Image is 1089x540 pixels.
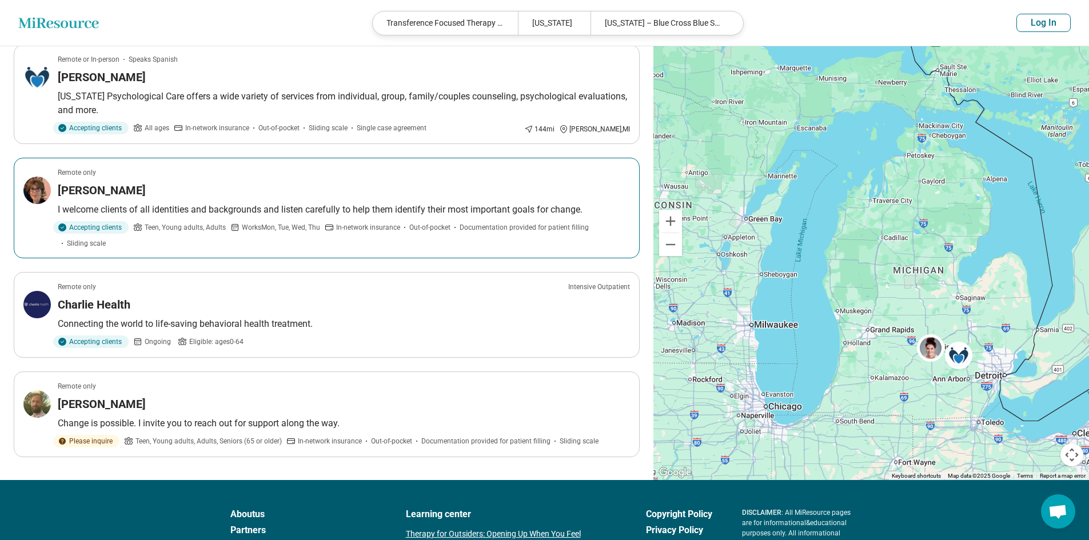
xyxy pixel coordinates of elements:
div: Accepting clients [53,221,129,234]
p: Remote or In-person [58,54,119,65]
a: Terms (opens in new tab) [1017,473,1033,479]
a: Privacy Policy [646,523,712,537]
span: Sliding scale [309,123,348,133]
span: Out-of-pocket [409,222,450,233]
p: [US_STATE] Psychological Care offers a wide variety of services from individual, group, family/co... [58,90,630,117]
span: Speaks Spanish [129,54,178,65]
div: [PERSON_NAME] , MI [559,124,630,134]
span: Out-of-pocket [371,436,412,446]
h3: [PERSON_NAME] [58,182,146,198]
span: Sliding scale [560,436,599,446]
h3: [PERSON_NAME] [58,69,146,85]
a: Open this area in Google Maps (opens a new window) [656,465,694,480]
span: Teen, Young adults, Adults, Seniors (65 or older) [135,436,282,446]
button: Log In [1016,14,1071,32]
div: Accepting clients [53,122,129,134]
button: Map camera controls [1060,443,1083,466]
p: I welcome clients of all identities and backgrounds and listen carefully to help them identify th... [58,203,630,217]
span: Teen, Young adults, Adults [145,222,226,233]
a: Aboutus [230,507,376,521]
p: Remote only [58,282,96,292]
span: In-network insurance [336,222,400,233]
a: Copyright Policy [646,507,712,521]
span: Map data ©2025 Google [948,473,1010,479]
a: Report a map error [1040,473,1086,479]
span: Out-of-pocket [258,123,300,133]
p: Remote only [58,167,96,178]
span: Single case agreement [357,123,426,133]
h3: [PERSON_NAME] [58,396,146,412]
p: Connecting the world to life-saving behavioral health treatment. [58,317,630,331]
span: Documentation provided for patient filling [460,222,589,233]
p: Intensive Outpatient [568,282,630,292]
span: Eligible: ages 0-64 [189,337,244,347]
span: Documentation provided for patient filling [421,436,551,446]
a: Learning center [406,507,616,521]
div: Please inquire [53,435,119,447]
h3: Charlie Health [58,297,130,313]
button: Zoom out [659,233,682,256]
span: Ongoing [145,337,171,347]
span: DISCLAIMER [742,509,781,517]
p: Remote only [58,381,96,391]
p: Change is possible. I invite you to reach out for support along the way. [58,417,630,430]
div: [US_STATE] [518,11,591,35]
div: [US_STATE] – Blue Cross Blue Shield [591,11,736,35]
img: Google [656,465,694,480]
a: Partners [230,523,376,537]
span: In-network insurance [185,123,249,133]
div: Transference Focused Therapy (TFP) [373,11,518,35]
button: Zoom in [659,210,682,233]
span: Sliding scale [67,238,106,249]
div: 144 mi [524,124,555,134]
span: All ages [145,123,169,133]
span: In-network insurance [298,436,362,446]
span: Works Mon, Tue, Wed, Thu [242,222,320,233]
div: Open chat [1041,494,1075,529]
div: Accepting clients [53,335,129,348]
button: Keyboard shortcuts [892,472,941,480]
